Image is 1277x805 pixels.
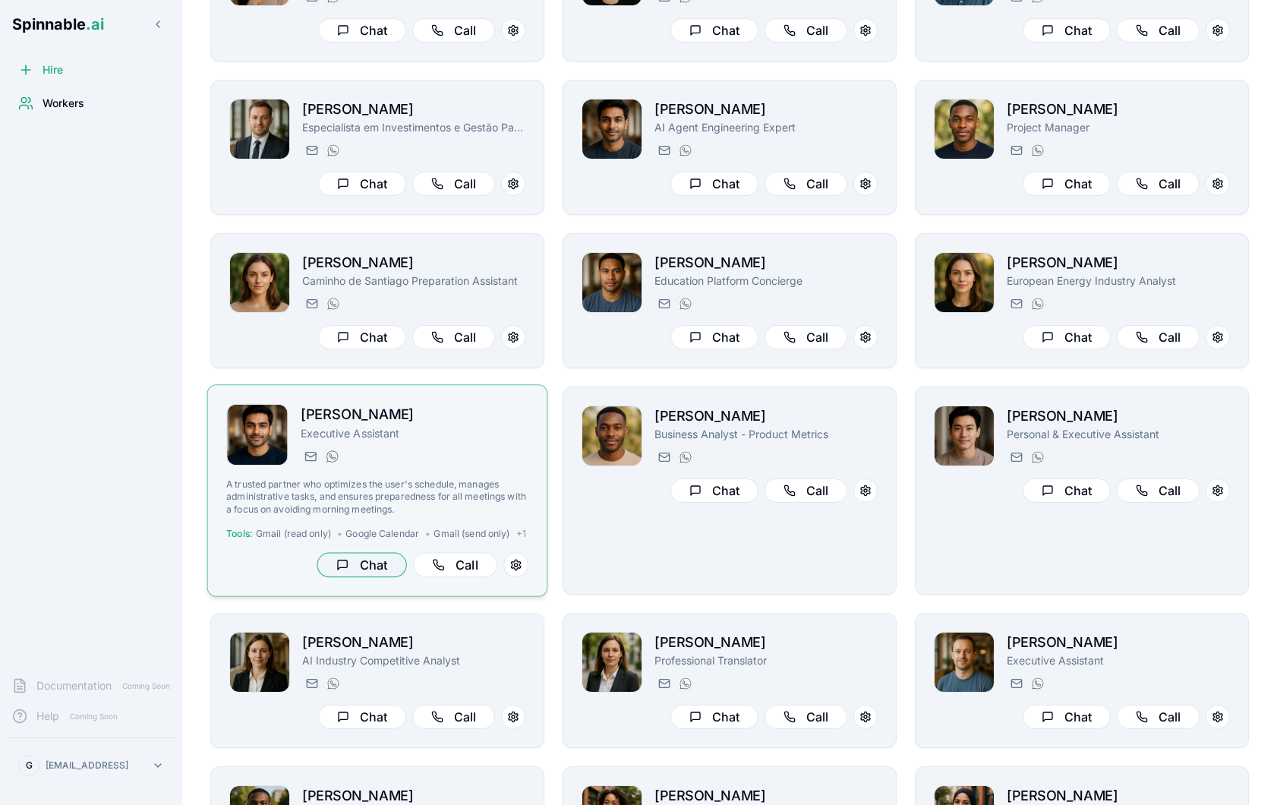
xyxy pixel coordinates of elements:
span: Tools: [226,528,253,540]
img: WhatsApp [326,450,339,462]
img: Ingrid Gruber [582,633,642,692]
img: WhatsApp [327,298,339,310]
p: Professional Translator [654,653,878,668]
span: • [425,528,430,540]
img: Tariq Muller [227,405,288,466]
span: Hire [43,62,63,77]
button: Call [412,705,495,729]
button: Send email to john.blackwood@getspinnable.ai [1007,674,1025,693]
button: Send email to daniela.anderson@getspinnable.ai [1007,295,1025,313]
img: Kaito Ahn [935,406,994,466]
button: WhatsApp [323,141,342,159]
button: Call [1117,172,1200,196]
img: WhatsApp [1032,298,1044,310]
p: Caminho de Santiago Preparation Assistant [302,273,525,289]
span: Coming Soon [65,709,122,724]
h2: [PERSON_NAME] [301,404,528,426]
img: Julian Petrov [935,633,994,692]
span: + 1 [516,528,526,540]
button: Call [1117,18,1200,43]
button: G[EMAIL_ADDRESS] [12,750,170,781]
button: WhatsApp [676,295,694,313]
p: European Energy Industry Analyst [1007,273,1230,289]
button: WhatsApp [676,141,694,159]
button: Send email to gloria.simon@getspinnable.ai [302,295,320,313]
button: Send email to kaito.ahn@getspinnable.ai [1007,448,1025,466]
button: Send email to jonas.berg@getspinnable.ai [654,448,673,466]
button: WhatsApp [676,448,694,466]
p: AI Agent Engineering Expert [654,120,878,135]
button: Call [412,18,495,43]
button: Chat [318,325,406,349]
button: Chat [670,705,758,729]
button: Chat [317,553,406,578]
button: Call [412,172,495,196]
p: Executive Assistant [1007,653,1230,668]
button: Call [765,705,847,729]
button: Chat [670,18,758,43]
button: Chat [318,172,406,196]
button: Send email to lucy.young@getspinnable.ai [654,674,673,693]
img: WhatsApp [1032,144,1044,156]
p: [EMAIL_ADDRESS] [46,759,128,772]
h2: [PERSON_NAME] [1007,252,1230,273]
span: Documentation [36,678,112,693]
button: Call [765,325,847,349]
img: WhatsApp [679,298,692,310]
button: WhatsApp [1028,295,1046,313]
button: Chat [1023,478,1111,503]
button: Chat [318,705,406,729]
p: A trusted partner who optimizes the user's schedule, manages administrative tasks, and ensures pr... [226,478,528,516]
img: Jonas Berg [582,406,642,466]
button: Chat [318,18,406,43]
p: Especialista em Investimentos e Gestão Patrimonial [302,120,525,135]
h2: [PERSON_NAME] [1007,99,1230,120]
img: WhatsApp [1032,677,1044,690]
button: Call [413,553,497,578]
p: Executive Assistant [301,425,528,440]
button: Call [765,18,847,43]
h2: [PERSON_NAME] [302,632,525,653]
span: Workers [43,96,84,111]
button: WhatsApp [323,447,341,466]
button: Send email to manuel.mehta@getspinnable.ai [654,141,673,159]
p: Project Manager [1007,120,1230,135]
button: WhatsApp [323,295,342,313]
span: • [337,528,342,540]
button: Send email to sidney.kapoor@getspinnable.ai [302,674,320,693]
img: Brian Robinson [935,99,994,159]
button: Call [1117,325,1200,349]
button: Chat [670,172,758,196]
span: .ai [86,15,104,33]
img: WhatsApp [679,451,692,463]
button: WhatsApp [1028,141,1046,159]
h2: [PERSON_NAME] [1007,406,1230,427]
button: Send email to tariq.muller@getspinnable.ai [301,447,319,466]
button: Call [765,478,847,503]
p: AI Industry Competitive Analyst [302,653,525,668]
h2: [PERSON_NAME] [302,99,525,120]
button: Chat [1023,172,1111,196]
button: WhatsApp [1028,448,1046,466]
button: Send email to brian.robinson@getspinnable.ai [1007,141,1025,159]
span: Coming Soon [118,679,175,693]
button: Call [1117,478,1200,503]
img: Paul Santos [230,99,289,159]
img: WhatsApp [679,677,692,690]
img: Michael Taufa [582,253,642,312]
p: Education Platform Concierge [654,273,878,289]
span: Help [36,709,59,724]
img: WhatsApp [327,677,339,690]
img: Manuel Mehta [582,99,642,159]
h2: [PERSON_NAME] [654,252,878,273]
img: WhatsApp [679,144,692,156]
button: Chat [1023,325,1111,349]
span: Gmail (read only) [256,528,331,540]
span: Gmail (send only) [434,528,509,540]
button: Chat [670,325,758,349]
button: Call [1117,705,1200,729]
img: WhatsApp [327,144,339,156]
button: Chat [1023,705,1111,729]
img: Daniela Anderson [935,253,994,312]
span: Spinnable [12,15,104,33]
